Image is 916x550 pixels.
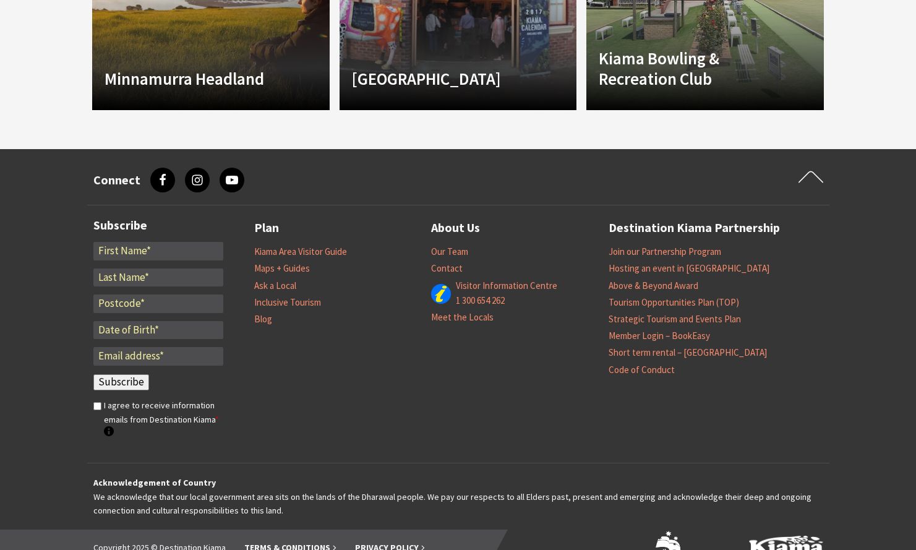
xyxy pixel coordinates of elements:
a: Maps + Guides [254,262,310,275]
a: Short term rental – [GEOGRAPHIC_DATA] Code of Conduct [609,346,767,376]
a: Join our Partnership Program [609,246,721,258]
label: I agree to receive information emails from Destination Kiama [104,398,223,440]
input: Email address* [93,347,223,366]
h4: [GEOGRAPHIC_DATA] [352,69,529,88]
a: About Us [431,218,480,238]
input: Postcode* [93,294,223,313]
a: Tourism Opportunities Plan (TOP) [609,296,739,309]
a: Hosting an event in [GEOGRAPHIC_DATA] [609,262,769,275]
input: Last Name* [93,269,223,287]
a: Blog [254,313,272,325]
input: Date of Birth* [93,321,223,340]
a: Strategic Tourism and Events Plan [609,313,741,325]
h3: Subscribe [93,218,223,233]
h4: Minnamurra Headland [105,69,281,88]
a: Meet the Locals [431,311,494,324]
a: Member Login – BookEasy [609,330,710,342]
a: Ask a Local [254,280,296,292]
h3: Connect [93,173,140,187]
a: Kiama Area Visitor Guide [254,246,347,258]
a: 1 300 654 262 [456,294,505,307]
a: Contact [431,262,463,275]
a: Above & Beyond Award [609,280,698,292]
a: Inclusive Tourism [254,296,321,309]
a: Our Team [431,246,468,258]
p: We acknowledge that our local government area sits on the lands of the Dharawal people. We pay ou... [93,476,823,517]
strong: Acknowledgement of Country [93,477,216,488]
a: Plan [254,218,279,238]
h4: Kiama Bowling & Recreation Club [599,48,776,88]
input: Subscribe [93,374,149,390]
input: First Name* [93,242,223,260]
a: Destination Kiama Partnership [609,218,780,238]
a: Visitor Information Centre [456,280,557,292]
